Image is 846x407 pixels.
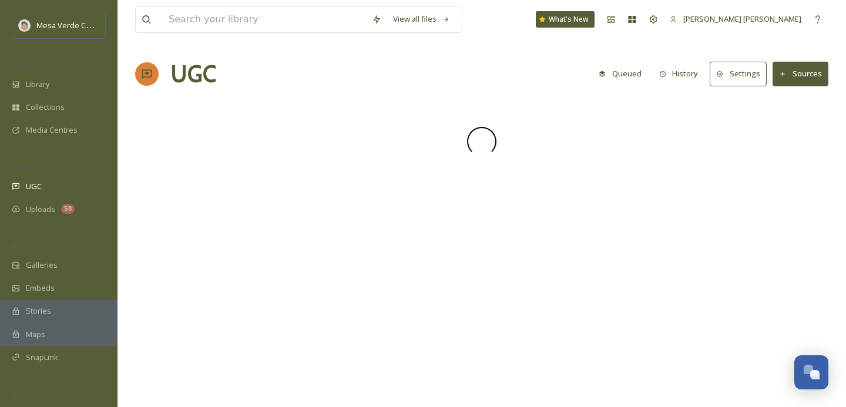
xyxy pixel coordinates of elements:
[163,6,366,32] input: Search your library
[36,19,109,31] span: Mesa Verde Country
[794,355,828,389] button: Open Chat
[26,329,45,340] span: Maps
[593,62,653,85] a: Queued
[26,305,51,317] span: Stories
[12,60,32,69] span: MEDIA
[653,62,704,85] button: History
[61,204,75,214] div: 58
[170,56,216,92] a: UGC
[26,204,55,215] span: Uploads
[26,282,55,294] span: Embeds
[12,241,39,250] span: WIDGETS
[710,62,773,86] a: Settings
[26,260,58,271] span: Galleries
[536,11,595,28] a: What's New
[710,62,767,86] button: Settings
[12,163,37,171] span: COLLECT
[26,102,65,113] span: Collections
[26,181,42,192] span: UGC
[683,14,801,24] span: [PERSON_NAME] [PERSON_NAME]
[26,352,58,363] span: SnapLink
[12,389,35,398] span: SOCIALS
[26,125,78,136] span: Media Centres
[664,8,807,31] a: [PERSON_NAME] [PERSON_NAME]
[26,79,49,90] span: Library
[19,19,31,31] img: MVC%20SnapSea%20logo%20%281%29.png
[773,62,828,86] button: Sources
[653,62,710,85] a: History
[387,8,456,31] a: View all files
[593,62,647,85] button: Queued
